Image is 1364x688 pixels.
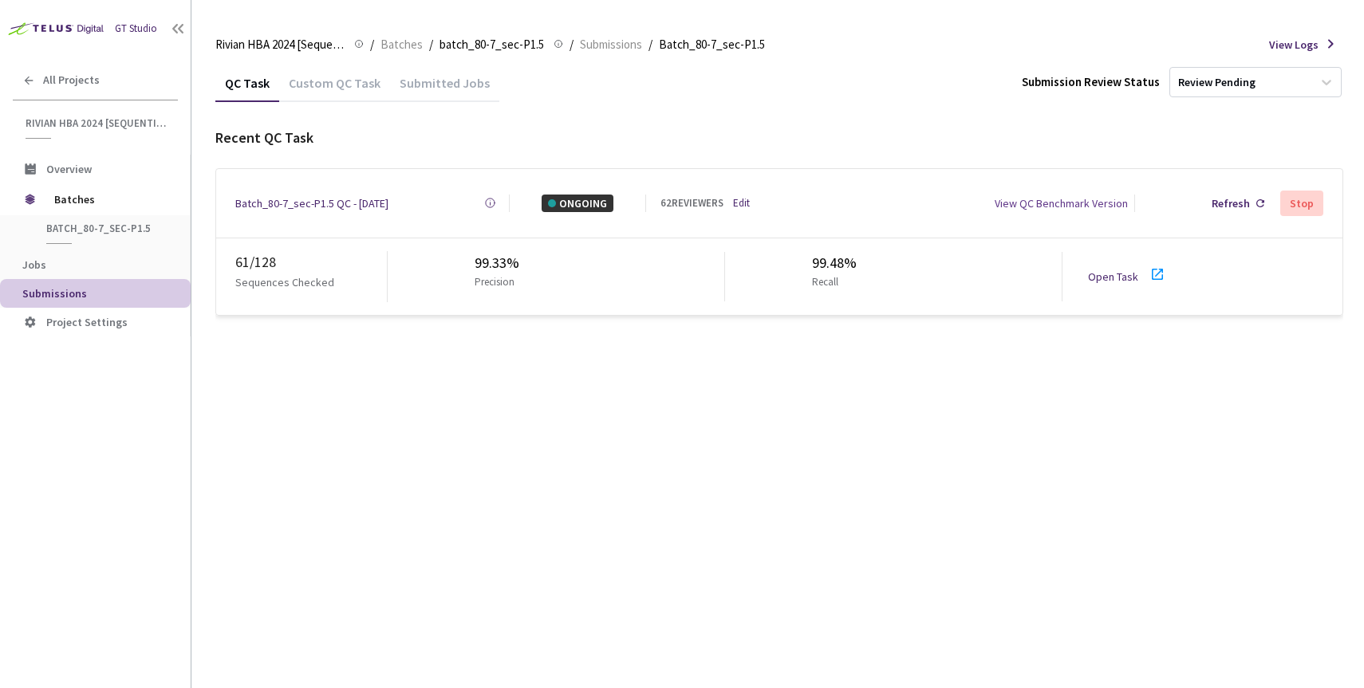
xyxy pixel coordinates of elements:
[22,258,46,272] span: Jobs
[440,35,544,54] span: batch_80-7_sec-P1.5
[380,35,423,54] span: Batches
[115,21,157,37] div: GT Studio
[475,252,521,274] div: 99.33%
[235,195,388,212] a: Batch_80-7_sec-P1.5 QC - [DATE]
[215,35,345,54] span: Rivian HBA 2024 [Sequential]
[812,252,857,274] div: 99.48%
[46,162,92,176] span: Overview
[812,274,850,290] p: Recall
[235,251,387,273] div: 61 / 128
[1212,195,1250,212] div: Refresh
[570,35,574,54] li: /
[475,274,514,290] p: Precision
[1088,269,1138,284] a: Open Task
[215,75,279,102] div: QC Task
[659,35,765,54] span: Batch_80-7_sec-P1.5
[22,286,87,301] span: Submissions
[648,35,652,54] li: /
[580,35,642,54] span: Submissions
[1022,73,1160,92] div: Submission Review Status
[46,315,128,329] span: Project Settings
[577,35,645,53] a: Submissions
[46,222,164,235] span: batch_80-7_sec-P1.5
[542,195,613,212] div: ONGOING
[1290,197,1314,210] div: Stop
[660,195,723,211] div: 62 REVIEWERS
[733,195,750,211] a: Edit
[43,73,100,87] span: All Projects
[377,35,426,53] a: Batches
[54,183,164,215] span: Batches
[390,75,499,102] div: Submitted Jobs
[429,35,433,54] li: /
[995,195,1128,212] div: View QC Benchmark Version
[215,127,1343,149] div: Recent QC Task
[26,116,168,130] span: Rivian HBA 2024 [Sequential]
[1178,75,1256,90] div: Review Pending
[235,273,334,291] p: Sequences Checked
[279,75,390,102] div: Custom QC Task
[370,35,374,54] li: /
[1269,36,1319,53] span: View Logs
